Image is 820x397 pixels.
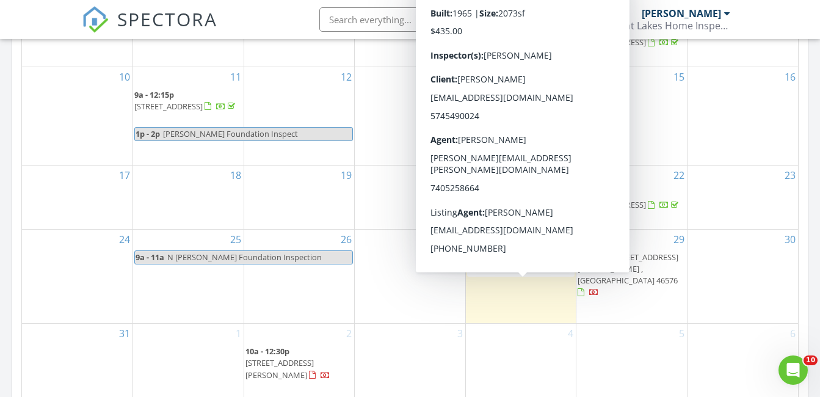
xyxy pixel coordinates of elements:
div: Great Lakes Home Inspection, LLC [608,20,730,32]
a: Go to August 20, 2025 [449,166,465,185]
a: Go to August 27, 2025 [449,230,465,249]
span: [STREET_ADDRESS] [467,101,535,112]
td: Go to August 17, 2025 [22,166,133,230]
a: Go to August 12, 2025 [338,67,354,87]
td: Go to August 21, 2025 [465,166,576,230]
a: Go to August 31, 2025 [117,324,132,343]
a: Go to September 3, 2025 [455,324,465,343]
a: Go to August 16, 2025 [782,67,798,87]
span: [STREET_ADDRESS] [134,101,203,112]
a: 9a - 12p [STREET_ADDRESS] [467,250,575,277]
td: Go to August 15, 2025 [576,67,688,165]
span: 10a - 12:30p [245,346,289,357]
a: Go to August 26, 2025 [338,230,354,249]
div: [PERSON_NAME] [642,7,721,20]
td: Go to August 24, 2025 [22,229,133,324]
a: Go to August 10, 2025 [117,67,132,87]
td: Go to August 16, 2025 [687,67,798,165]
a: Go to August 21, 2025 [560,166,576,185]
span: [STREET_ADDRESS] [578,37,646,48]
td: Go to August 27, 2025 [355,229,466,324]
a: 9a - 12:30p [STREET_ADDRESS] [578,188,681,210]
a: 9a - 12p [STREET_ADDRESS] [467,252,568,274]
td: Go to August 25, 2025 [133,229,244,324]
a: 9a - 12:30p [STREET_ADDRESS] [578,186,686,213]
a: Go to August 14, 2025 [560,67,576,87]
a: Go to August 23, 2025 [782,166,798,185]
a: Go to August 19, 2025 [338,166,354,185]
span: 9a - 12:30p [578,188,617,198]
a: 9a - 11:30a [STREET_ADDRESS] [467,88,575,114]
td: Go to August 23, 2025 [687,166,798,230]
span: N [PERSON_NAME] Foundation Inspection [167,252,322,263]
td: Go to August 13, 2025 [355,67,466,165]
td: Go to August 26, 2025 [244,229,355,324]
span: 10 [804,355,818,365]
span: [STREET_ADDRESS][PERSON_NAME] [245,357,314,380]
span: 9a - 12:30p [467,188,507,198]
td: Go to August 10, 2025 [22,67,133,165]
iframe: Intercom live chat [778,355,808,385]
a: 9a - 12:30p [STREET_ADDRESS] [467,186,575,213]
a: 9a - 12:15p [STREET_ADDRESS] [134,89,238,112]
a: Go to September 6, 2025 [788,324,798,343]
a: Go to September 4, 2025 [565,324,576,343]
span: SPECTORA [117,6,217,32]
a: Go to August 28, 2025 [560,230,576,249]
span: [STREET_ADDRESS] [578,199,646,210]
a: 9a - 11:30a [STREET_ADDRESS] [467,89,559,112]
a: Go to August 22, 2025 [671,166,687,185]
a: 9a - 12:30p [STREET_ADDRESS] [467,188,570,210]
span: 9a - 12p [578,252,606,263]
a: 9a - 12p [STREET_ADDRESS][PERSON_NAME] , [GEOGRAPHIC_DATA] 46576 [578,250,686,300]
span: [STREET_ADDRESS] [499,252,568,263]
span: 9a - 11:30a [467,89,507,100]
a: Go to August 15, 2025 [671,67,687,87]
a: Go to August 11, 2025 [228,67,244,87]
span: [STREET_ADDRESS] [467,199,535,210]
td: Go to August 12, 2025 [244,67,355,165]
td: Go to August 29, 2025 [576,229,688,324]
a: Go to September 5, 2025 [677,324,687,343]
a: Go to September 1, 2025 [233,324,244,343]
a: 9a - 12:15p [STREET_ADDRESS] [134,88,242,114]
td: Go to August 14, 2025 [465,67,576,165]
span: [PERSON_NAME] Foundation Inspect [163,128,298,139]
input: Search everything... [319,7,564,32]
a: Go to August 25, 2025 [228,230,244,249]
td: Go to August 22, 2025 [576,166,688,230]
img: The Best Home Inspection Software - Spectora [82,6,109,33]
a: Go to August 18, 2025 [228,166,244,185]
a: Go to August 17, 2025 [117,166,132,185]
a: 10a - 12:30p [STREET_ADDRESS][PERSON_NAME] [245,344,354,383]
span: 9a - 12:15p [134,89,174,100]
td: Go to August 19, 2025 [244,166,355,230]
a: 9a - 12p [STREET_ADDRESS][PERSON_NAME] , [GEOGRAPHIC_DATA] 46576 [578,252,678,298]
a: SPECTORA [82,16,217,42]
span: 9a - 11a [135,251,165,264]
td: Go to August 11, 2025 [133,67,244,165]
span: 1p - 2p [135,128,161,140]
a: Go to August 24, 2025 [117,230,132,249]
a: Go to August 30, 2025 [782,230,798,249]
td: Go to August 30, 2025 [687,229,798,324]
td: Go to August 28, 2025 [465,229,576,324]
span: [STREET_ADDRESS][PERSON_NAME] , [GEOGRAPHIC_DATA] 46576 [578,252,678,286]
a: Go to August 13, 2025 [449,67,465,87]
a: 10a - 12:30p [STREET_ADDRESS][PERSON_NAME] [245,346,330,380]
td: Go to August 18, 2025 [133,166,244,230]
a: Go to September 2, 2025 [344,324,354,343]
a: Go to August 29, 2025 [671,230,687,249]
span: 9a - 12p [467,252,496,263]
td: Go to August 20, 2025 [355,166,466,230]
